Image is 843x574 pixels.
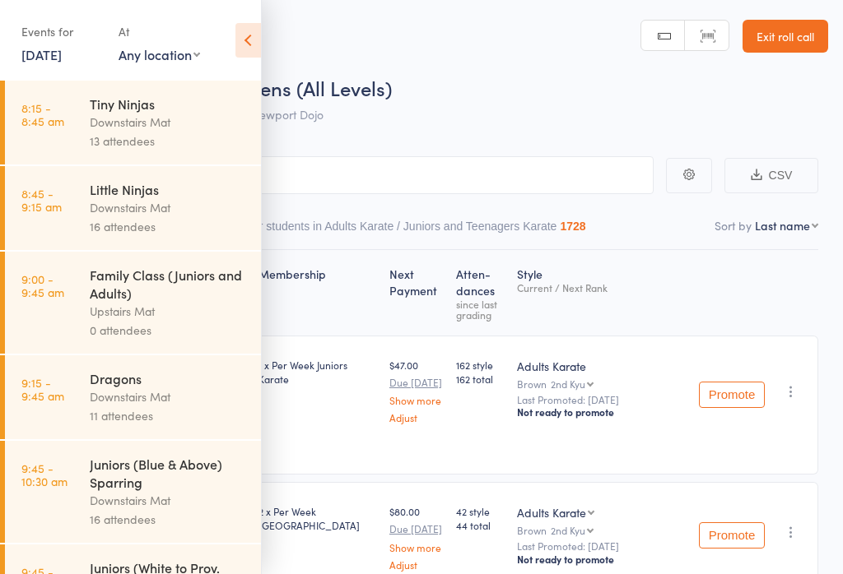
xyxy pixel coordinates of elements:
a: 9:45 -10:30 amJuniors (Blue & Above) SparringDownstairs Mat16 attendees [5,441,261,543]
div: Adults Karate [517,504,586,521]
a: 9:15 -9:45 amDragonsDownstairs Mat11 attendees [5,355,261,439]
span: Newport Dojo [251,106,324,123]
div: Downstairs Mat [90,387,247,406]
a: Show more [389,395,443,405]
div: Current / Next Rank [517,282,686,293]
div: 16 attendees [90,510,247,529]
div: Downstairs Mat [90,198,247,217]
span: 162 total [456,372,504,386]
div: 11 attendees [90,406,247,425]
button: Promote [699,382,765,408]
div: 1728 [560,220,585,233]
a: Show more [389,542,443,553]
div: Events for [21,18,102,45]
div: Tiny Ninjas [90,95,247,113]
a: 9:00 -9:45 amFamily Class (Juniors and Adults)Upstairs Mat0 attendees [5,252,261,354]
div: Last name [755,217,810,234]
time: 9:00 - 9:45 am [21,272,64,299]
div: Downstairs Mat [90,491,247,510]
div: Little Ninjas [90,180,247,198]
span: 44 total [456,518,504,532]
div: Style [510,257,692,328]
div: 2nd Kyu [551,378,585,389]
div: At [119,18,200,45]
div: Atten­dances [449,257,510,328]
small: Last Promoted: [DATE] [517,540,686,552]
a: 8:15 -8:45 amTiny NinjasDownstairs Mat13 attendees [5,81,261,164]
div: 2nd Kyu [551,525,585,535]
time: 9:45 - 10:30 am [21,461,68,488]
button: CSV [724,158,818,193]
button: Other students in Adults Karate / Juniors and Teenagers Karate1728 [234,211,585,249]
span: 42 style [456,504,504,518]
div: Any location [119,45,200,63]
div: 1 x Per Week Juniors Karate [258,358,376,386]
div: $47.00 [389,358,443,423]
div: Dragons [90,369,247,387]
div: Brown [517,525,686,535]
small: Due [DATE] [389,377,443,388]
a: Adjust [389,412,443,423]
div: since last grading [456,299,504,320]
div: Next Payment [383,257,449,328]
span: 162 style [456,358,504,372]
div: 16 attendees [90,217,247,236]
time: 9:15 - 9:45 am [21,376,64,402]
time: 8:15 - 8:45 am [21,101,64,127]
small: Due [DATE] [389,523,443,535]
div: Not ready to promote [517,553,686,566]
a: [DATE] [21,45,62,63]
div: 13 attendees [90,132,247,150]
div: $80.00 [389,504,443,569]
div: 2 x Per Week [GEOGRAPHIC_DATA] [258,504,376,532]
div: Family Class (Juniors and Adults) [90,266,247,302]
input: Search by name [25,156,654,194]
button: Promote [699,522,765,549]
div: Adults Karate [517,358,686,374]
div: Brown [517,378,686,389]
a: Exit roll call [743,20,828,53]
small: Last Promoted: [DATE] [517,394,686,405]
div: Membership [252,257,383,328]
span: Adults & Teens (All Levels) [162,74,392,101]
div: Upstairs Mat [90,302,247,321]
time: 8:45 - 9:15 am [21,187,62,213]
div: Juniors (Blue & Above) Sparring [90,455,247,491]
a: 8:45 -9:15 amLittle NinjasDownstairs Mat16 attendees [5,166,261,250]
div: Downstairs Mat [90,113,247,132]
div: Not ready to promote [517,405,686,419]
a: Adjust [389,559,443,570]
label: Sort by [715,217,752,234]
div: 0 attendees [90,321,247,340]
